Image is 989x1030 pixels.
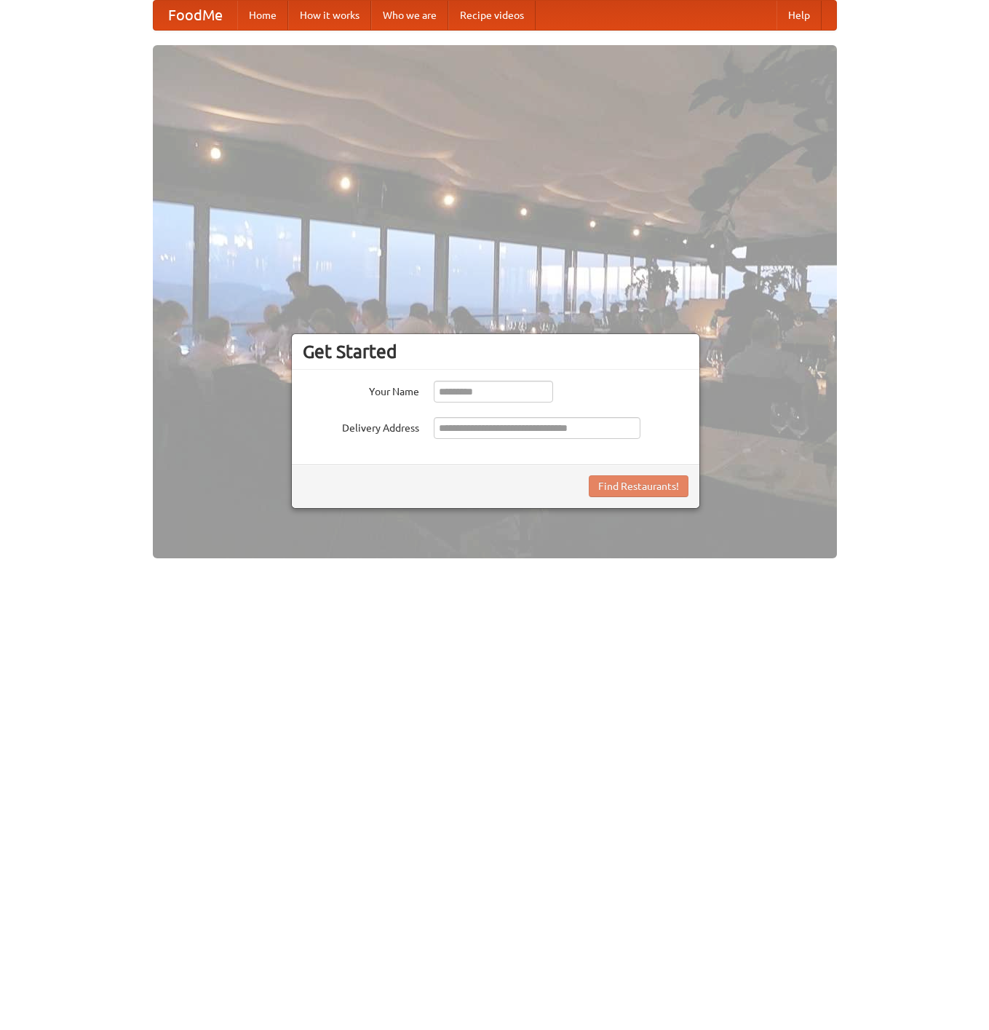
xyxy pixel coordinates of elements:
[589,475,688,497] button: Find Restaurants!
[303,341,688,363] h3: Get Started
[237,1,288,30] a: Home
[776,1,822,30] a: Help
[154,1,237,30] a: FoodMe
[448,1,536,30] a: Recipe videos
[288,1,371,30] a: How it works
[371,1,448,30] a: Who we are
[303,381,419,399] label: Your Name
[303,417,419,435] label: Delivery Address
